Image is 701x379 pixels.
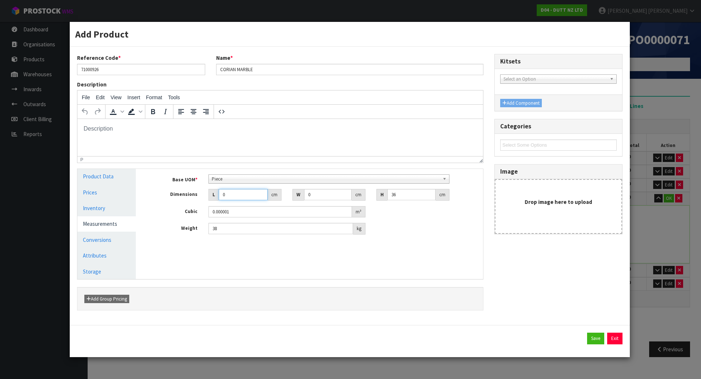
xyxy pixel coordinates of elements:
[503,75,607,84] span: Select an Option
[353,223,365,235] div: kg
[587,333,604,344] button: Save
[77,248,136,263] a: Attributes
[91,105,104,118] button: Redo
[187,105,200,118] button: Align center
[77,264,136,279] a: Storage
[352,189,365,201] div: cm
[77,185,136,200] a: Prices
[212,192,215,198] strong: L
[208,206,352,217] input: Cubic
[296,192,300,198] strong: W
[77,54,121,62] label: Reference Code
[159,105,172,118] button: Italic
[216,54,233,62] label: Name
[268,189,281,201] div: cm
[219,189,268,200] input: Length
[500,123,617,130] h3: Categories
[147,189,203,198] label: Dimensions
[380,192,384,198] strong: H
[147,223,203,232] label: Weight
[77,81,107,88] label: Description
[387,189,436,200] input: Height
[127,94,140,100] span: Insert
[212,175,440,183] span: Piece
[352,206,365,218] div: m³
[215,105,228,118] button: Source code
[75,27,624,41] h3: Add Product
[77,232,136,247] a: Conversions
[500,168,617,175] h3: Image
[200,105,212,118] button: Align right
[147,206,203,215] label: Cubic
[304,189,352,200] input: Width
[80,157,83,162] div: p
[125,105,143,118] div: Background color
[477,156,483,163] div: Resize
[77,169,136,184] a: Product Data
[111,94,122,100] span: View
[500,58,617,65] h3: Kitsets
[147,105,159,118] button: Bold
[525,198,592,205] strong: Drop image here to upload
[79,105,91,118] button: Undo
[175,105,187,118] button: Align left
[96,94,105,100] span: Edit
[168,94,180,100] span: Tools
[77,216,136,231] a: Measurements
[77,201,136,216] a: Inventory
[607,333,623,344] button: Exit
[500,99,542,108] button: Add Component
[216,64,483,75] input: Name
[436,189,449,201] div: cm
[208,223,353,234] input: Weight
[147,174,203,183] label: Base UOM
[82,94,90,100] span: File
[146,94,162,100] span: Format
[107,105,125,118] div: Text color
[77,64,205,75] input: Reference Code
[77,119,483,156] iframe: Rich Text Area. Press ALT-0 for help.
[84,295,129,303] button: Add Group Pricing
